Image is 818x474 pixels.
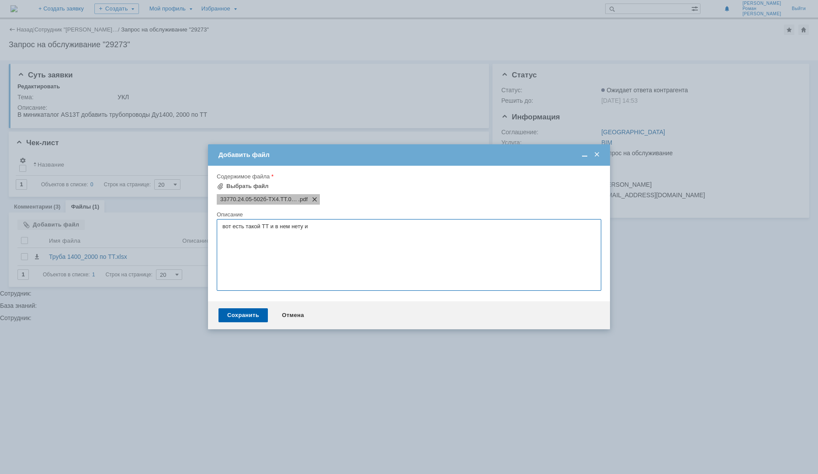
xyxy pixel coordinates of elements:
div: Описание [217,212,600,217]
div: Выбрать файл [226,183,269,190]
span: 33770.24.05-502б-ТХ4.ТТ.002_0A.pdf [298,196,308,203]
span: Закрыть [593,151,601,159]
div: 33770.24.05-502б-ТХ4.ТТ.002_0A.pdf [217,194,320,205]
span: Свернуть (Ctrl + M) [580,151,589,159]
span: 33770.24.05-502б-ТХ4.ТТ.002_0A.pdf [220,196,298,203]
div: Содержимое файла [217,174,600,179]
div: Добавить файл [218,151,601,159]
